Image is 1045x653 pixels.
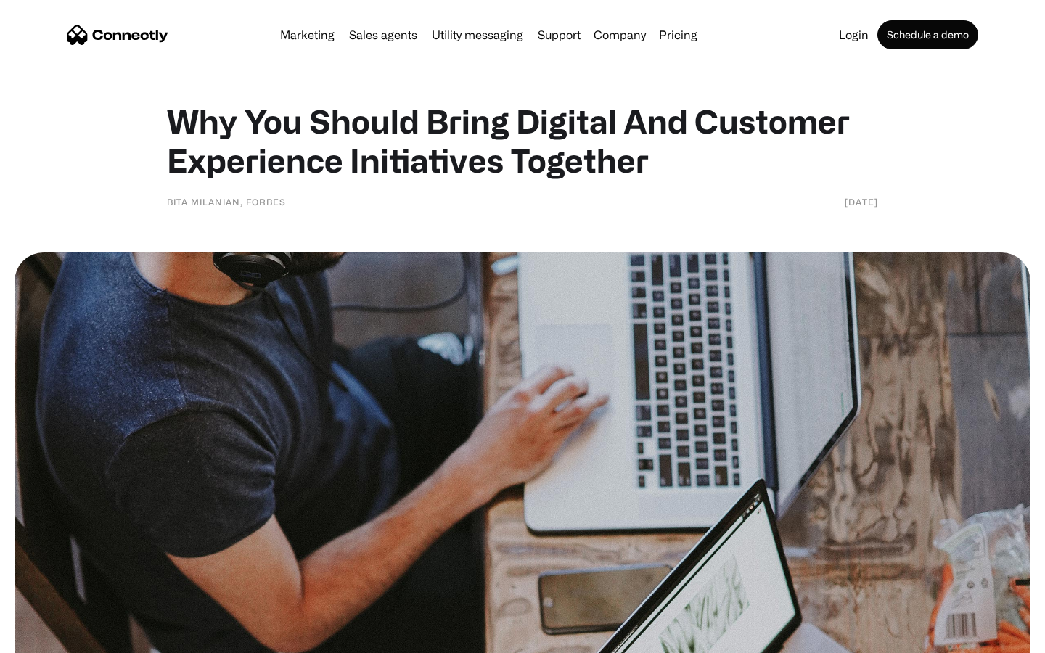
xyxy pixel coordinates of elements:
[274,29,340,41] a: Marketing
[343,29,423,41] a: Sales agents
[167,194,286,209] div: Bita Milanian, Forbes
[167,102,878,180] h1: Why You Should Bring Digital And Customer Experience Initiatives Together
[15,628,87,648] aside: Language selected: English
[532,29,586,41] a: Support
[653,29,703,41] a: Pricing
[877,20,978,49] a: Schedule a demo
[845,194,878,209] div: [DATE]
[29,628,87,648] ul: Language list
[426,29,529,41] a: Utility messaging
[833,29,874,41] a: Login
[594,25,646,45] div: Company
